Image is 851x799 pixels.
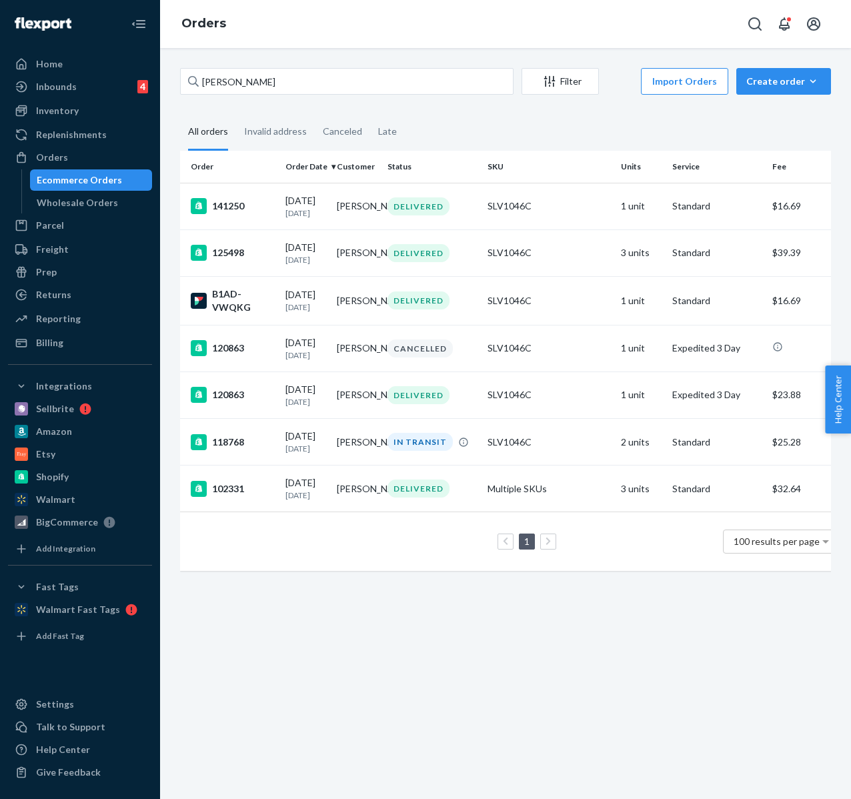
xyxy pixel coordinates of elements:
[331,276,383,325] td: [PERSON_NAME]
[191,387,275,403] div: 120863
[616,229,667,276] td: 3 units
[8,444,152,465] a: Etsy
[767,151,847,183] th: Fee
[387,291,450,309] div: DELIVERED
[36,516,98,529] div: BigCommerce
[36,104,79,117] div: Inventory
[8,626,152,647] a: Add Fast Tag
[36,470,69,484] div: Shopify
[672,294,762,307] p: Standard
[36,580,79,594] div: Fast Tags
[36,80,77,93] div: Inbounds
[672,482,762,496] p: Standard
[767,371,847,418] td: $23.88
[8,147,152,168] a: Orders
[767,466,847,512] td: $32.64
[641,68,728,95] button: Import Orders
[331,325,383,371] td: [PERSON_NAME]
[8,421,152,442] a: Amazon
[488,246,610,259] div: SLV1046C
[488,341,610,355] div: SLV1046C
[36,720,105,734] div: Talk to Support
[36,743,90,756] div: Help Center
[672,246,762,259] p: Standard
[37,173,122,187] div: Ecommerce Orders
[742,11,768,37] button: Open Search Box
[36,379,92,393] div: Integrations
[8,489,152,510] a: Walmart
[36,57,63,71] div: Home
[36,312,81,325] div: Reporting
[36,425,72,438] div: Amazon
[8,398,152,420] a: Sellbrite
[8,512,152,533] a: BigCommerce
[191,245,275,261] div: 125498
[8,100,152,121] a: Inventory
[285,443,326,454] p: [DATE]
[36,128,107,141] div: Replenishments
[285,288,326,313] div: [DATE]
[667,151,767,183] th: Service
[285,430,326,454] div: [DATE]
[30,169,153,191] a: Ecommerce Orders
[8,538,152,560] a: Add Integration
[188,114,228,151] div: All orders
[522,68,599,95] button: Filter
[36,603,120,616] div: Walmart Fast Tags
[331,419,383,466] td: [PERSON_NAME]
[285,254,326,265] p: [DATE]
[8,466,152,488] a: Shopify
[191,434,275,450] div: 118768
[488,436,610,449] div: SLV1046C
[746,75,821,88] div: Create order
[191,340,275,356] div: 120863
[8,284,152,305] a: Returns
[672,388,762,402] p: Expedited 3 Day
[285,396,326,408] p: [DATE]
[331,466,383,512] td: [PERSON_NAME]
[36,766,101,779] div: Give Feedback
[387,433,453,451] div: IN TRANSIT
[8,215,152,236] a: Parcel
[30,192,153,213] a: Wholesale Orders
[8,239,152,260] a: Freight
[180,68,514,95] input: Search orders
[285,301,326,313] p: [DATE]
[285,207,326,219] p: [DATE]
[767,229,847,276] td: $39.39
[616,151,667,183] th: Units
[8,716,152,738] button: Talk to Support
[616,371,667,418] td: 1 unit
[180,151,280,183] th: Order
[8,76,152,97] a: Inbounds4
[181,16,226,31] a: Orders
[36,288,71,301] div: Returns
[8,332,152,353] a: Billing
[191,198,275,214] div: 141250
[191,481,275,497] div: 102331
[36,243,69,256] div: Freight
[767,183,847,229] td: $16.69
[387,244,450,262] div: DELIVERED
[285,241,326,265] div: [DATE]
[36,630,84,642] div: Add Fast Tag
[285,336,326,361] div: [DATE]
[522,536,532,547] a: Page 1 is your current page
[767,276,847,325] td: $16.69
[285,476,326,501] div: [DATE]
[36,448,55,461] div: Etsy
[285,194,326,219] div: [DATE]
[825,365,851,434] button: Help Center
[36,336,63,349] div: Billing
[36,493,75,506] div: Walmart
[8,375,152,397] button: Integrations
[137,80,148,93] div: 4
[387,197,450,215] div: DELIVERED
[331,229,383,276] td: [PERSON_NAME]
[191,287,275,314] div: B1AD-VWQKG
[616,466,667,512] td: 3 units
[36,698,74,711] div: Settings
[331,371,383,418] td: [PERSON_NAME]
[387,386,450,404] div: DELIVERED
[171,5,237,43] ol: breadcrumbs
